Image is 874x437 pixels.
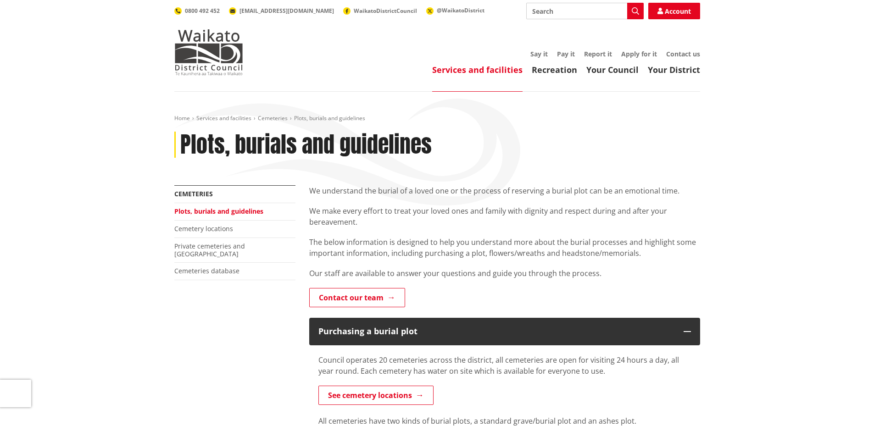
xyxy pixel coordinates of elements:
[621,50,657,58] a: Apply for it
[309,237,700,259] p: The below information is designed to help you understand more about the burial processes and high...
[174,242,245,258] a: Private cemeteries and [GEOGRAPHIC_DATA]
[174,266,239,275] a: Cemeteries database
[309,268,700,279] p: Our staff are available to answer your questions and guide you through the process.
[258,114,288,122] a: Cemeteries
[648,3,700,19] a: Account
[666,50,700,58] a: Contact us
[174,189,213,198] a: Cemeteries
[174,114,190,122] a: Home
[557,50,575,58] a: Pay it
[229,7,334,15] a: [EMAIL_ADDRESS][DOMAIN_NAME]
[437,6,484,14] span: @WaikatoDistrict
[532,64,577,75] a: Recreation
[309,318,700,345] button: Purchasing a burial plot
[426,6,484,14] a: @WaikatoDistrict
[309,288,405,307] a: Contact our team
[174,224,233,233] a: Cemetery locations
[174,115,700,122] nav: breadcrumb
[530,50,548,58] a: Say it
[586,64,639,75] a: Your Council
[309,205,700,227] p: We make every effort to treat your loved ones and family with dignity and respect during and afte...
[432,64,523,75] a: Services and facilities
[180,132,432,158] h1: Plots, burials and guidelines
[318,327,674,336] div: Purchasing a burial plot
[185,7,220,15] span: 0800 492 452
[174,7,220,15] a: 0800 492 452
[354,7,417,15] span: WaikatoDistrictCouncil
[309,185,700,196] p: We understand the burial of a loved one or the process of reserving a burial plot can be an emoti...
[196,114,251,122] a: Services and facilities
[174,29,243,75] img: Waikato District Council - Te Kaunihera aa Takiwaa o Waikato
[294,114,365,122] span: Plots, burials and guidelines
[343,7,417,15] a: WaikatoDistrictCouncil
[584,50,612,58] a: Report it
[318,354,691,376] p: Council operates 20 cemeteries across the district, all cemeteries are open for visiting 24 hours...
[318,386,434,405] a: See cemetery locations
[526,3,644,19] input: Search input
[648,64,700,75] a: Your District
[318,416,636,426] span: All cemeteries have two kinds of burial plots, a standard grave/burial plot and an ashes plot.
[239,7,334,15] span: [EMAIL_ADDRESS][DOMAIN_NAME]
[174,207,263,216] a: Plots, burials and guidelines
